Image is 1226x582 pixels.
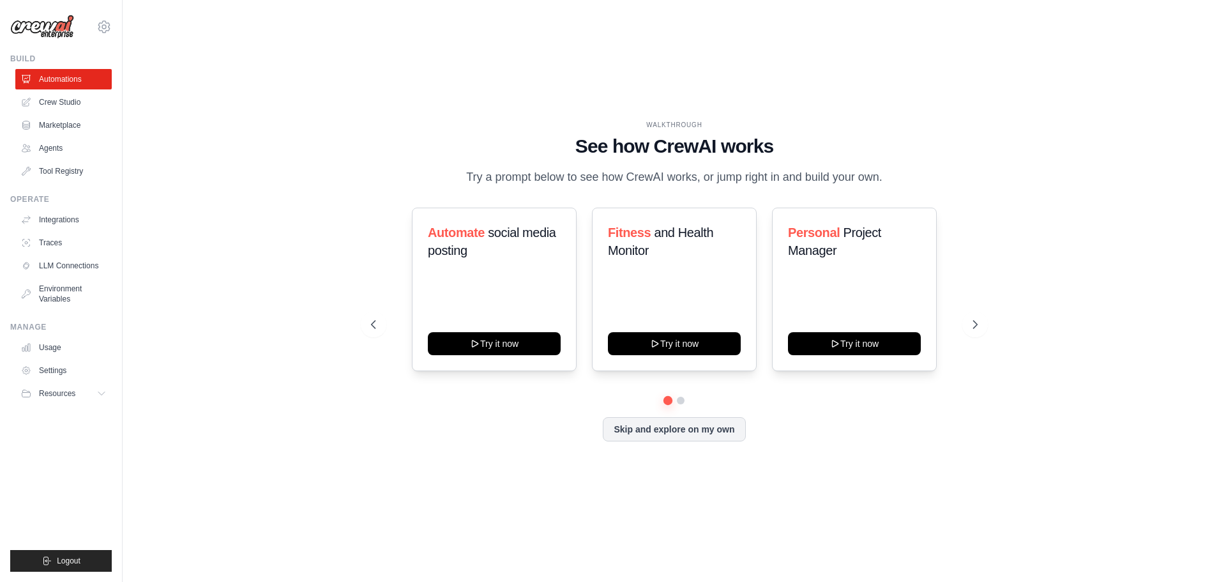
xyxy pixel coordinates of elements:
div: Build [10,54,112,64]
button: Try it now [428,332,561,355]
button: Skip and explore on my own [603,417,745,441]
div: WALKTHROUGH [371,120,978,130]
span: Fitness [608,226,651,240]
button: Resources [15,383,112,404]
button: Try it now [788,332,921,355]
a: Marketplace [15,115,112,135]
a: Integrations [15,210,112,230]
iframe: Chat Widget [1162,521,1226,582]
div: Manage [10,322,112,332]
span: Logout [57,556,80,566]
span: Project Manager [788,226,881,257]
a: Agents [15,138,112,158]
button: Try it now [608,332,741,355]
span: and Health Monitor [608,226,713,257]
a: LLM Connections [15,256,112,276]
a: Environment Variables [15,279,112,309]
span: Personal [788,226,840,240]
a: Traces [15,233,112,253]
a: Usage [15,337,112,358]
img: Logo [10,15,74,39]
button: Logout [10,550,112,572]
a: Tool Registry [15,161,112,181]
span: Automate [428,226,485,240]
span: Resources [39,388,75,399]
p: Try a prompt below to see how CrewAI works, or jump right in and build your own. [460,168,889,187]
a: Automations [15,69,112,89]
a: Settings [15,360,112,381]
div: Operate [10,194,112,204]
span: social media posting [428,226,556,257]
h1: See how CrewAI works [371,135,978,158]
a: Crew Studio [15,92,112,112]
